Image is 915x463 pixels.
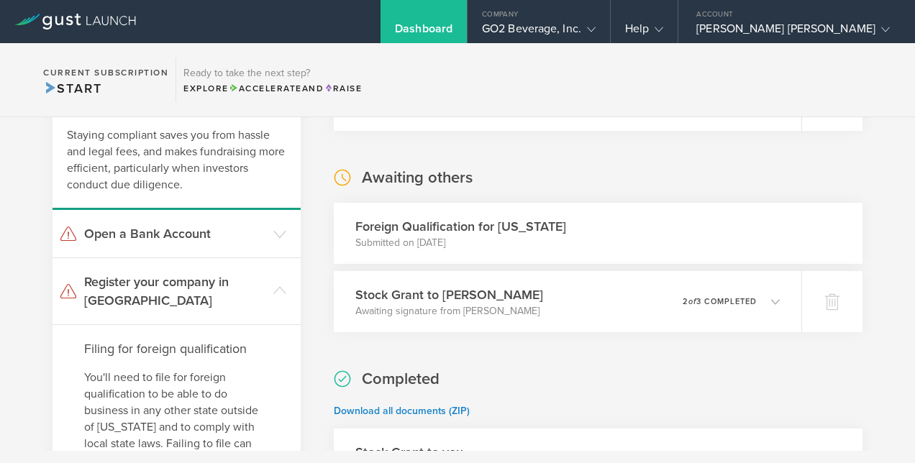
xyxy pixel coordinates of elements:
h4: Filing for foreign qualification [84,339,269,358]
span: Accelerate [229,83,302,93]
h3: Open a Bank Account [84,224,266,243]
div: Help [625,22,663,43]
span: Start [43,81,101,96]
p: Awaiting signature from [PERSON_NAME] [355,304,543,318]
div: Dashboard [395,22,452,43]
h3: Foreign Qualification for [US_STATE] [355,217,566,236]
span: Raise [324,83,362,93]
div: [PERSON_NAME] [PERSON_NAME] [696,22,890,43]
div: Ready to take the next step?ExploreAccelerateandRaise [176,58,369,102]
h2: Awaiting others [362,168,473,188]
em: of [688,297,696,306]
h3: Stock Grant to you [355,443,463,462]
p: 2 3 completed [683,298,757,306]
h2: Current Subscription [43,68,168,77]
div: Staying compliant saves you from hassle and legal fees, and makes fundraising more efficient, par... [53,113,301,210]
h3: Ready to take the next step? [183,68,362,78]
div: GO2 Beverage, Inc. [482,22,596,43]
a: Download all documents (ZIP) [334,405,470,417]
h2: Completed [362,369,440,390]
div: Explore [183,82,362,95]
span: and [229,83,324,93]
iframe: Chat Widget [843,394,915,463]
p: Submitted on [DATE] [355,236,566,250]
h3: Register your company in [GEOGRAPHIC_DATA] [84,272,266,310]
h3: Stock Grant to [PERSON_NAME] [355,285,543,304]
